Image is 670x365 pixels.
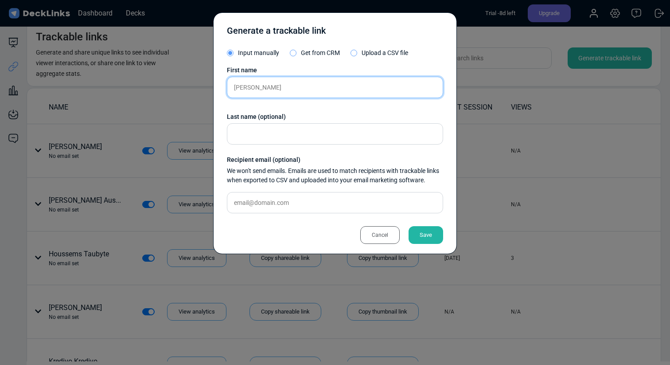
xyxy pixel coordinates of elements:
div: Cancel [360,226,400,244]
div: First name [227,66,443,75]
div: We won't send emails. Emails are used to match recipients with trackable links when exported to C... [227,166,443,185]
div: Last name (optional) [227,112,443,122]
span: Input manually [238,49,279,56]
div: Recipient email (optional) [227,155,443,165]
div: Save [409,226,443,244]
span: Upload a CSV file [362,49,408,56]
input: email@domain.com [227,192,443,213]
span: Get from CRM [301,49,340,56]
div: Generate a trackable link [227,24,326,42]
